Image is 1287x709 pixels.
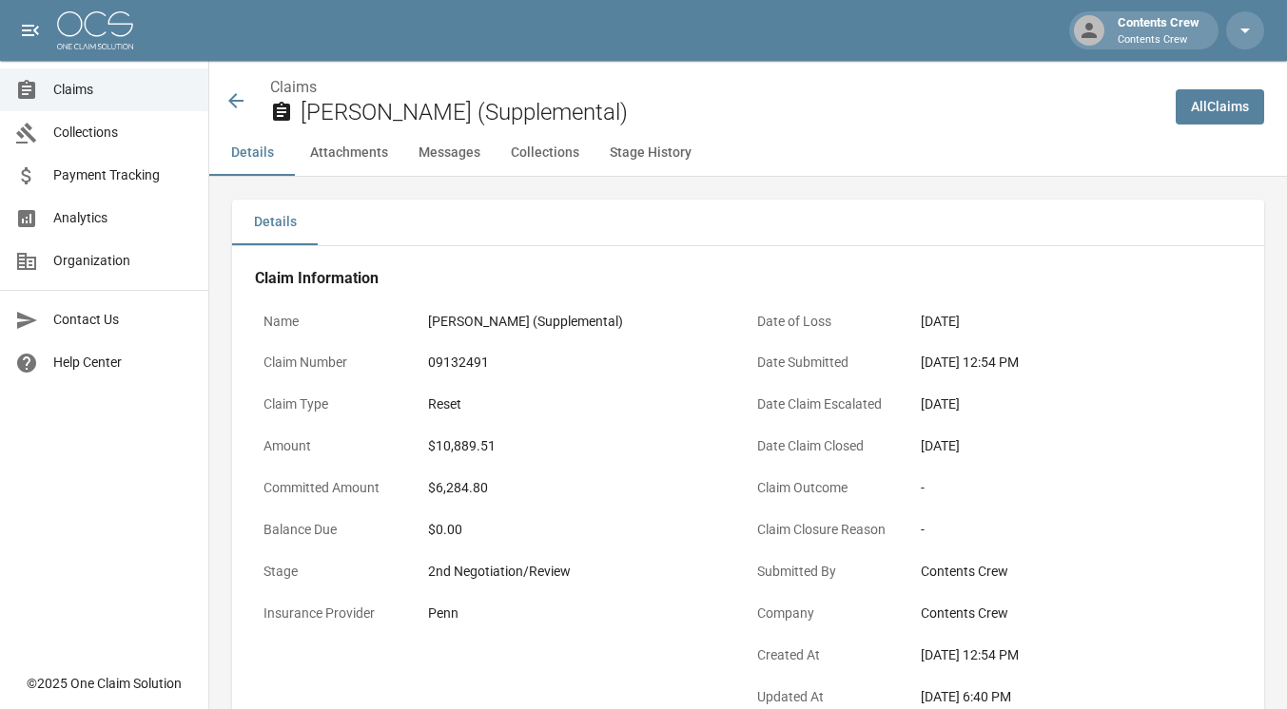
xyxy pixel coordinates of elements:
[749,553,913,590] p: Submitted By
[301,99,1160,126] h2: [PERSON_NAME] (Supplemental)
[921,645,1233,665] div: [DATE] 12:54 PM
[53,353,193,373] span: Help Center
[921,312,1233,332] div: [DATE]
[749,428,913,465] p: Date Claim Closed
[53,165,193,185] span: Payment Tracking
[921,562,1233,582] div: Contents Crew
[53,310,193,330] span: Contact Us
[255,344,419,381] p: Claim Number
[428,436,740,456] div: $10,889.51
[53,123,193,143] span: Collections
[403,130,496,176] button: Messages
[1176,89,1264,125] a: AllClaims
[428,562,740,582] div: 2nd Negotiation/Review
[270,78,317,96] a: Claims
[428,394,740,414] div: Reset
[255,303,419,340] p: Name
[232,200,1264,245] div: details tabs
[749,469,913,507] p: Claim Outcome
[209,130,1287,176] div: anchor tabs
[428,604,740,623] div: Penn
[255,269,1241,288] h4: Claim Information
[232,200,318,245] button: Details
[749,637,913,674] p: Created At
[57,11,133,49] img: ocs-logo-white-transparent.png
[1118,32,1199,48] p: Contents Crew
[921,604,1233,623] div: Contents Crew
[1110,13,1207,48] div: Contents Crew
[921,353,1233,373] div: [DATE] 12:54 PM
[428,520,740,540] div: $0.00
[921,394,1233,414] div: [DATE]
[270,76,1160,99] nav: breadcrumb
[428,312,740,332] div: [PERSON_NAME] (Supplemental)
[921,520,1233,540] div: -
[255,595,419,632] p: Insurance Provider
[11,11,49,49] button: open drawer
[255,511,419,548] p: Balance Due
[428,353,740,373] div: 09132491
[428,478,740,498] div: $6,284.80
[255,553,419,590] p: Stage
[53,251,193,271] span: Organization
[749,511,913,548] p: Claim Closure Reason
[255,386,419,423] p: Claim Type
[53,208,193,228] span: Analytics
[921,436,1233,456] div: [DATE]
[749,595,913,632] p: Company
[295,130,403,176] button: Attachments
[749,344,913,381] p: Date Submitted
[53,80,193,100] span: Claims
[209,130,295,176] button: Details
[595,130,707,176] button: Stage History
[496,130,595,176] button: Collections
[27,674,182,693] div: © 2025 One Claim Solution
[921,478,1233,498] div: -
[921,687,1233,707] div: [DATE] 6:40 PM
[749,386,913,423] p: Date Claim Escalated
[749,303,913,340] p: Date of Loss
[255,428,419,465] p: Amount
[255,469,419,507] p: Committed Amount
